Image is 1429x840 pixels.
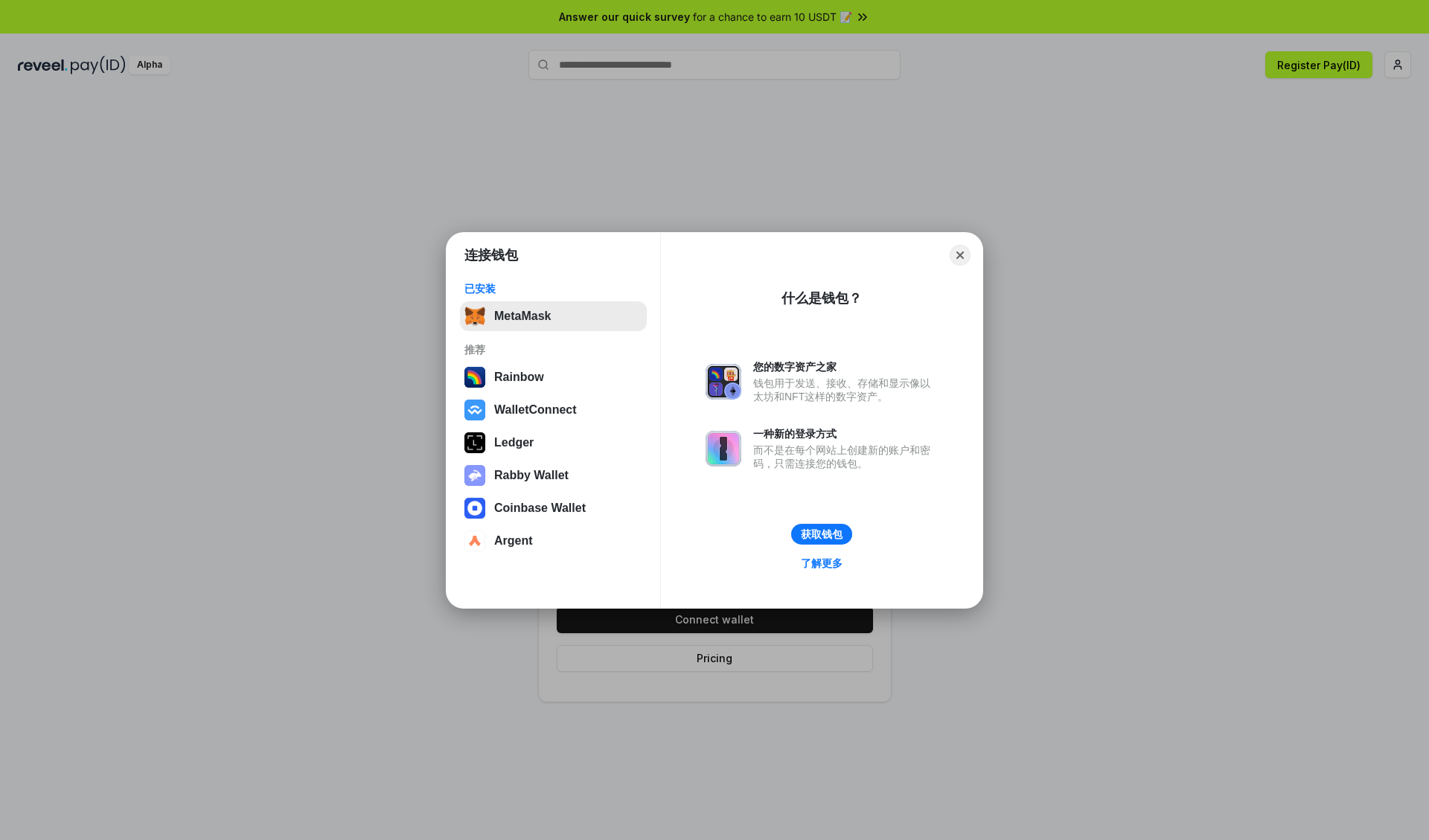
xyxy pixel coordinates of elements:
[753,376,938,403] div: 钱包用于发送、接收、存储和显示像以太坊和NFT这样的数字资产。
[706,364,741,400] img: svg+xml,%3Csvg%20xmlns%3D%22http%3A%2F%2Fwww.w3.org%2F2000%2Fsvg%22%20fill%3D%22none%22%20viewBox...
[460,428,647,458] button: Ledger
[464,498,485,519] img: svg+xml,%3Csvg%20width%3D%2228%22%20height%3D%2228%22%20viewBox%3D%220%200%2028%2028%22%20fill%3D...
[464,367,485,388] img: svg+xml,%3Csvg%20width%3D%22120%22%20height%3D%22120%22%20viewBox%3D%220%200%20120%20120%22%20fil...
[753,443,938,470] div: 而不是在每个网站上创建新的账户和密码，只需连接您的钱包。
[464,282,642,295] div: 已安装
[494,469,569,482] div: Rabby Wallet
[791,524,852,545] button: 获取钱包
[950,245,971,266] button: Close
[464,400,485,420] img: svg+xml,%3Csvg%20width%3D%2228%22%20height%3D%2228%22%20viewBox%3D%220%200%2028%2028%22%20fill%3D...
[460,301,647,331] button: MetaMask
[460,493,647,523] button: Coinbase Wallet
[460,461,647,490] button: Rabby Wallet
[494,371,544,384] div: Rainbow
[464,246,518,264] h1: 连接钱包
[460,395,647,425] button: WalletConnect
[464,343,642,356] div: 推荐
[494,403,577,417] div: WalletConnect
[460,526,647,556] button: Argent
[494,534,533,548] div: Argent
[494,501,586,515] div: Coinbase Wallet
[801,528,843,541] div: 获取钱包
[753,360,938,373] div: 您的数字资产之家
[464,465,485,486] img: svg+xml,%3Csvg%20xmlns%3D%22http%3A%2F%2Fwww.w3.org%2F2000%2Fsvg%22%20fill%3D%22none%22%20viewBox...
[494,310,551,323] div: MetaMask
[706,431,741,467] img: svg+xml,%3Csvg%20xmlns%3D%22http%3A%2F%2Fwww.w3.org%2F2000%2Fsvg%22%20fill%3D%22none%22%20viewBox...
[753,427,938,440] div: 一种新的登录方式
[801,557,843,570] div: 了解更多
[464,432,485,453] img: svg+xml,%3Csvg%20xmlns%3D%22http%3A%2F%2Fwww.w3.org%2F2000%2Fsvg%22%20width%3D%2228%22%20height%3...
[460,362,647,392] button: Rainbow
[781,289,862,307] div: 什么是钱包？
[464,530,485,551] img: svg+xml,%3Csvg%20width%3D%2228%22%20height%3D%2228%22%20viewBox%3D%220%200%2028%2028%22%20fill%3D...
[464,306,485,327] img: svg+xml,%3Csvg%20fill%3D%22none%22%20height%3D%2233%22%20viewBox%3D%220%200%2035%2033%22%20width%...
[792,554,851,573] a: 了解更多
[494,436,534,449] div: Ledger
